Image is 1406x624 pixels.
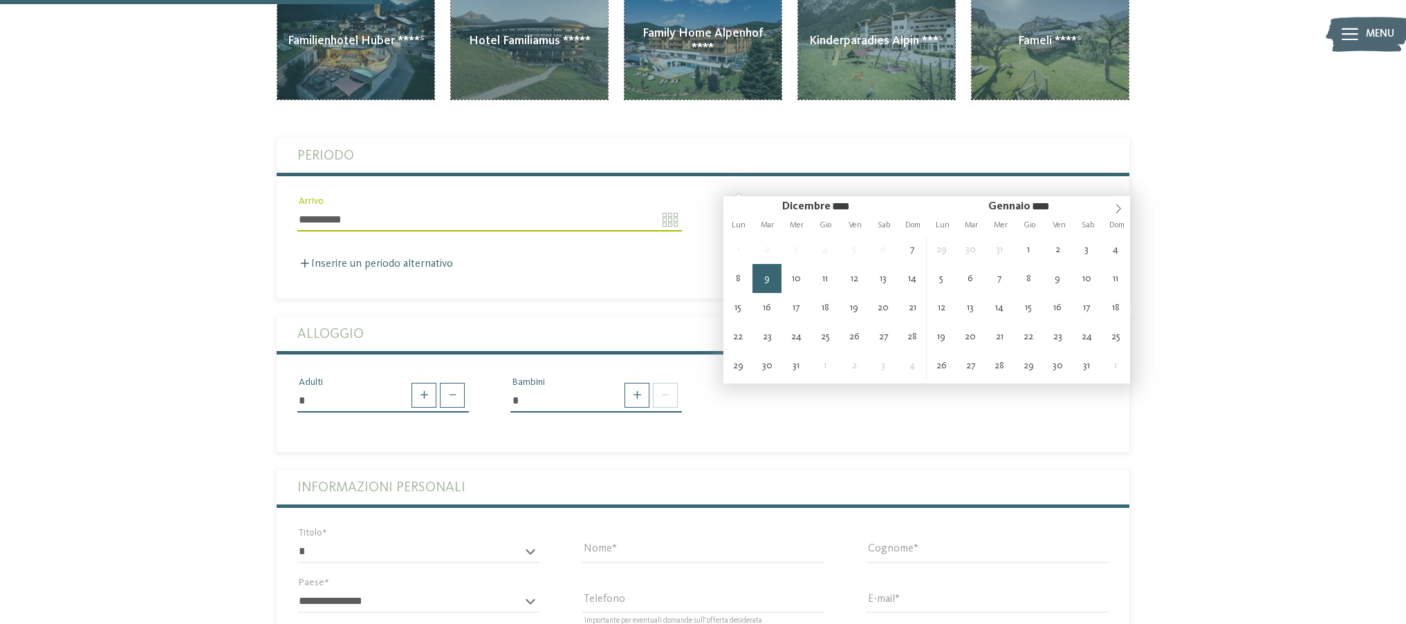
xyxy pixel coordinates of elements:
span: Dicembre 22, 2025 [723,322,752,351]
span: Gennaio 1, 2026 [811,351,840,380]
span: Dom [898,221,927,229]
span: Gennaio 8, 2026 [1014,264,1043,293]
span: Gennaio 13, 2026 [956,293,985,322]
span: Gennaio [988,201,1030,212]
span: Dicembre 25, 2025 [811,322,840,351]
span: Febbraio 1, 2026 [1101,351,1130,380]
span: Gennaio 29, 2026 [1014,351,1043,380]
span: Gennaio 20, 2026 [956,322,985,351]
span: Dicembre 4, 2025 [811,235,840,264]
span: Dicembre 23, 2025 [752,322,781,351]
span: Dicembre 13, 2025 [869,264,898,293]
span: Dicembre 29, 2025 [723,351,752,380]
span: Gio [811,221,840,229]
span: Dicembre [782,201,831,212]
span: Dicembre 26, 2025 [840,322,869,351]
label: Informazioni personali [297,470,1109,504]
span: Lun [723,221,752,229]
span: Gennaio 7, 2026 [985,264,1014,293]
span: Gennaio 5, 2026 [927,264,956,293]
span: Gennaio 4, 2026 [1101,235,1130,264]
span: Dicembre 24, 2025 [781,322,811,351]
span: Gennaio 9, 2026 [1043,264,1072,293]
span: Dicembre 15, 2025 [723,293,752,322]
span: Dicembre 12, 2025 [840,264,869,293]
label: Periodo [297,138,1109,173]
span: Dicembre 5, 2025 [840,235,869,264]
span: Dicembre 29, 2025 [927,235,956,264]
span: Gennaio 16, 2026 [1043,293,1072,322]
span: Gennaio 15, 2026 [1014,293,1043,322]
span: Dicembre 14, 2025 [898,264,927,293]
span: Dicembre 27, 2025 [869,322,898,351]
span: Dicembre 19, 2025 [840,293,869,322]
span: Gennaio 31, 2026 [1072,351,1101,380]
span: Dicembre 9, 2025 [752,264,781,293]
span: Gennaio 24, 2026 [1072,322,1101,351]
span: Dicembre 2, 2025 [752,235,781,264]
span: Gennaio 3, 2026 [869,351,898,380]
span: Gennaio 27, 2026 [956,351,985,380]
span: Gennaio 22, 2026 [1014,322,1043,351]
span: Mar [957,221,986,229]
span: Gennaio 18, 2026 [1101,293,1130,322]
span: Dicembre 20, 2025 [869,293,898,322]
span: Gennaio 25, 2026 [1101,322,1130,351]
span: Dicembre 1, 2025 [723,235,752,264]
span: Gennaio 3, 2026 [1072,235,1101,264]
span: Dicembre 31, 2025 [985,235,1014,264]
span: Dicembre 28, 2025 [898,322,927,351]
span: Gennaio 17, 2026 [1072,293,1101,322]
span: Gennaio 10, 2026 [1072,264,1101,293]
span: Gennaio 21, 2026 [985,322,1014,351]
span: Sab [1073,221,1102,229]
span: Gennaio 6, 2026 [956,264,985,293]
span: Gennaio 26, 2026 [927,351,956,380]
span: Gennaio 12, 2026 [927,293,956,322]
span: Gennaio 11, 2026 [1101,264,1130,293]
span: Ven [1044,221,1073,229]
span: Gennaio 1, 2026 [1014,235,1043,264]
span: Dicembre 17, 2025 [781,293,811,322]
input: Year [1030,200,1072,212]
span: Gennaio 4, 2026 [898,351,927,380]
span: Gennaio 23, 2026 [1043,322,1072,351]
span: Dicembre 7, 2025 [898,235,927,264]
span: Gio [1015,221,1044,229]
span: Dicembre 31, 2025 [781,351,811,380]
span: Mer [986,221,1015,229]
span: Gennaio 28, 2026 [985,351,1014,380]
span: Dicembre 10, 2025 [781,264,811,293]
span: Gennaio 2, 2026 [1043,235,1072,264]
span: Dicembre 18, 2025 [811,293,840,322]
span: Mer [782,221,811,229]
span: Dicembre 3, 2025 [781,235,811,264]
span: Gennaio 2, 2026 [840,351,869,380]
span: Gennaio 14, 2026 [985,293,1014,322]
span: Dicembre 8, 2025 [723,264,752,293]
span: Dicembre 6, 2025 [869,235,898,264]
span: Dom [1102,221,1131,229]
span: Dicembre 11, 2025 [811,264,840,293]
span: Gennaio 19, 2026 [927,322,956,351]
span: Dicembre 30, 2025 [752,351,781,380]
label: Alloggio [297,316,1109,351]
span: Dicembre 21, 2025 [898,293,927,322]
span: Lun [927,221,956,229]
span: Dicembre 30, 2025 [956,235,985,264]
span: Mar [753,221,782,229]
input: Year [831,200,872,212]
label: Inserire un periodo alternativo [297,258,453,270]
span: Dicembre 16, 2025 [752,293,781,322]
span: Sab [869,221,898,229]
span: Gennaio 30, 2026 [1043,351,1072,380]
span: Ven [840,221,869,229]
